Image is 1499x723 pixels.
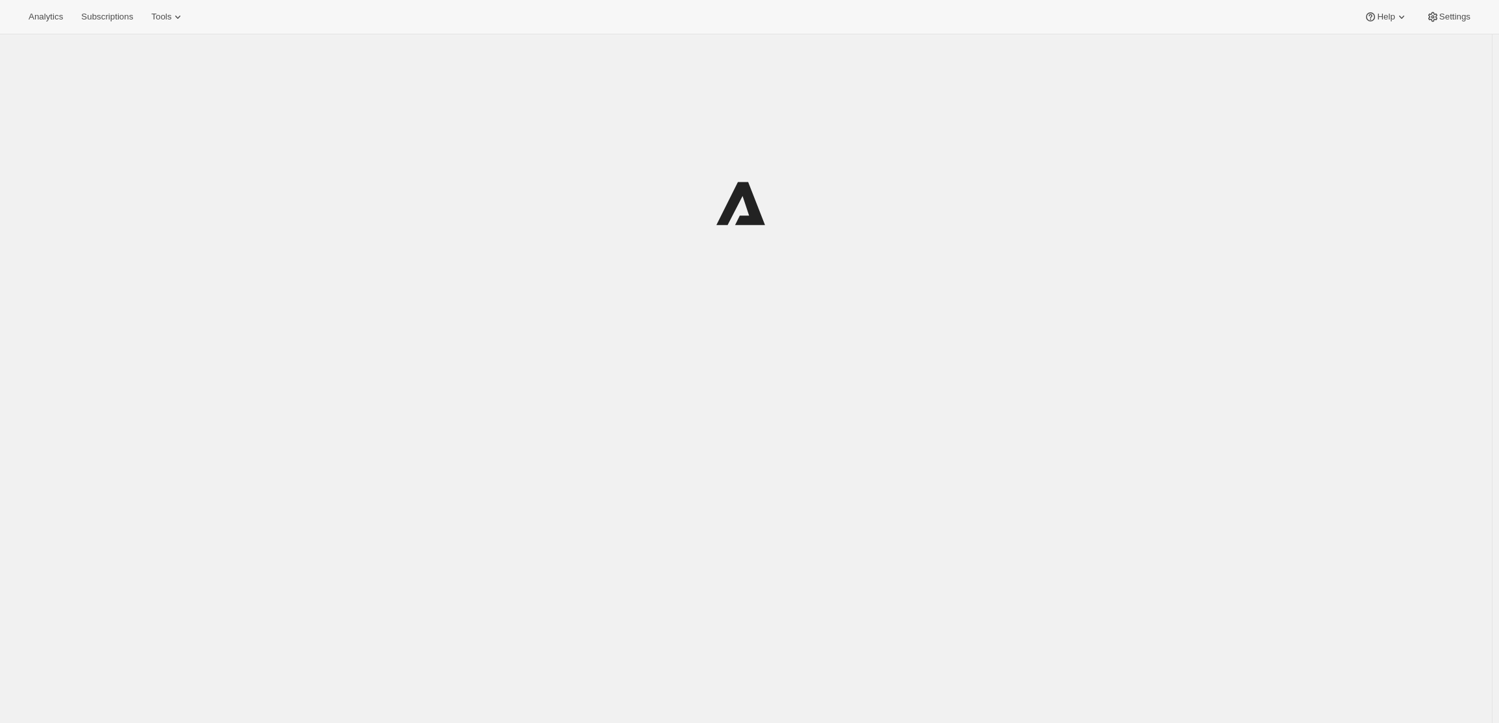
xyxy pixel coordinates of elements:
[143,8,192,26] button: Tools
[1377,12,1395,22] span: Help
[81,12,133,22] span: Subscriptions
[151,12,171,22] span: Tools
[21,8,71,26] button: Analytics
[73,8,141,26] button: Subscriptions
[1356,8,1415,26] button: Help
[1419,8,1478,26] button: Settings
[29,12,63,22] span: Analytics
[1439,12,1470,22] span: Settings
